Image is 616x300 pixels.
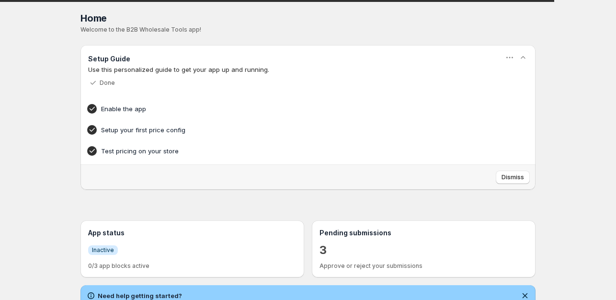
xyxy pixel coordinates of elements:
[319,228,528,238] h3: Pending submissions
[80,12,107,24] span: Home
[496,171,530,184] button: Dismiss
[88,65,528,74] p: Use this personalized guide to get your app up and running.
[88,245,118,255] a: InfoInactive
[100,79,115,87] p: Done
[88,262,297,270] p: 0/3 app blocks active
[88,54,130,64] h3: Setup Guide
[319,242,327,258] a: 3
[92,246,114,254] span: Inactive
[80,26,536,34] p: Welcome to the B2B Wholesale Tools app!
[101,146,485,156] h4: Test pricing on your store
[319,262,528,270] p: Approve or reject your submissions
[88,228,297,238] h3: App status
[101,104,485,114] h4: Enable the app
[502,173,524,181] span: Dismiss
[101,125,485,135] h4: Setup your first price config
